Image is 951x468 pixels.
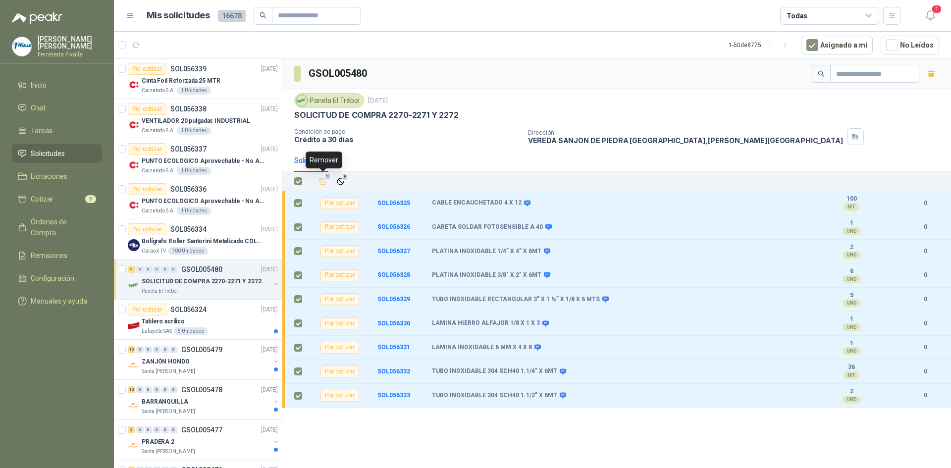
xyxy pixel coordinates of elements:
p: Dirección [528,129,843,136]
div: UND [843,323,861,331]
p: [DATE] [261,145,278,154]
div: 0 [170,346,177,353]
b: 0 [911,319,939,328]
span: Manuales y ayuda [31,296,87,307]
p: SOL056336 [170,186,207,193]
div: Por cotizar [128,103,166,115]
p: Crédito a 30 días [294,135,520,144]
b: 1 [817,315,886,323]
div: 0 [136,386,144,393]
p: Panela El Trébol [142,287,178,295]
b: SOL056328 [377,271,410,278]
img: Company Logo [128,239,140,251]
p: [DATE] [261,305,278,314]
img: Company Logo [128,79,140,91]
div: 0 [153,346,160,353]
p: PUNTO ECOLOGICO Aprovechable - No Aprovechable 20Litros Blanco - Negro [142,197,265,206]
p: [DATE] [261,385,278,395]
div: UND [843,347,861,355]
div: Por cotizar [320,221,359,233]
div: Por cotizar [320,197,359,209]
a: 16 0 0 0 0 0 GSOL005479[DATE] Company LogoZANJÓN HONDOSanta [PERSON_NAME] [128,344,280,375]
p: PUNTO ECOLOGICO Aprovechable - No Aprovechable 20Litros Blanco - Negro [142,156,265,166]
div: 0 [170,266,177,273]
span: Órdenes de Compra [31,216,93,238]
a: Cotizar9 [12,190,102,208]
div: UND [843,275,861,283]
div: Por cotizar [320,365,359,377]
p: SOLICITUD DE COMPRA 2270-2271 Y 2272 [142,277,262,286]
div: Por cotizar [320,390,359,402]
div: Por cotizar [320,269,359,281]
a: 12 0 0 0 0 0 GSOL005478[DATE] Company LogoBARRANQUILLASanta [PERSON_NAME] [128,384,280,416]
p: PRADERA 2 [142,437,174,447]
div: 0 [136,346,144,353]
div: 0 [161,386,169,393]
div: Por cotizar [128,304,166,315]
a: Solicitudes [12,144,102,163]
b: LAMINA HIERRO ALFAJOR 1/8 X 1 X 3 [432,319,540,327]
img: Company Logo [296,95,307,106]
a: Configuración [12,269,102,288]
b: 1 [817,219,886,227]
b: 1 [817,340,886,348]
span: Chat [31,103,46,113]
img: Company Logo [128,440,140,452]
img: Logo peakr [12,12,62,24]
span: 9 [85,195,96,203]
a: SOL056329 [377,296,410,303]
p: SOLICITUD DE COMPRA 2270-2271 Y 2272 [294,110,459,120]
div: Por cotizar [320,317,359,329]
div: 0 [136,426,144,433]
p: VENTILADOR 20 pulgadas INDUSTRIAL [142,116,250,126]
p: [DATE] [261,225,278,234]
p: SOL056337 [170,146,207,153]
div: 16 [128,346,135,353]
p: Bolígrafo Roller Santorini Metalizado COLOR MORADO 1logo [142,237,265,246]
div: MT [844,371,859,379]
div: 0 [153,266,160,273]
b: 0 [911,343,939,352]
button: 1 [921,7,939,25]
b: 36 [817,364,886,371]
b: SOL056327 [377,248,410,255]
div: 1 - 50 de 8775 [729,37,793,53]
p: [DATE] [261,64,278,74]
a: Por cotizarSOL056324[DATE] Company LogoTablero acrílicoLafayette SAS5 Unidades [114,300,282,340]
b: TUBO INOXIDABLE 304 SCH40 1.1/2" X 6MT [432,392,557,400]
a: Por cotizarSOL056336[DATE] Company LogoPUNTO ECOLOGICO Aprovechable - No Aprovechable 20Litros Bl... [114,179,282,219]
div: 9 [128,266,135,273]
b: 0 [911,247,939,256]
p: SOL056339 [170,65,207,72]
span: Licitaciones [31,171,67,182]
b: 2 [817,244,886,252]
p: [DATE] [261,104,278,114]
p: [PERSON_NAME] [PERSON_NAME] [38,36,102,50]
span: Solicitudes [31,148,65,159]
div: 0 [136,266,144,273]
b: 100 [817,195,886,203]
a: SOL056332 [377,368,410,375]
b: TUBO INOXIDABLE 304 SCH40 1.1/4" X 6MT [432,367,557,375]
span: Inicio [31,80,47,91]
div: UND [843,299,861,307]
span: search [260,12,266,19]
div: Por cotizar [320,342,359,354]
div: UND [843,251,861,259]
span: search [818,70,825,77]
b: PLATINA INOXIDABLE 3/8" X 2" X 6MT [432,271,541,279]
b: 6 [817,267,886,275]
p: [DATE] [368,96,388,105]
div: Por cotizar [128,63,166,75]
b: TUBO INOXIDABLE RECTANGULAR 3” X 1 ½” X 1/8 X 6 MTS [432,296,600,304]
a: Por cotizarSOL056339[DATE] Company LogoCinta Foil Reforzada 25 MTRCalzatodo S.A.1 Unidades [114,59,282,99]
b: 5 [817,292,886,300]
div: Todas [787,10,807,21]
img: Company Logo [128,199,140,211]
p: VEREDA SANJON DE PIEDRA [GEOGRAPHIC_DATA] , [PERSON_NAME][GEOGRAPHIC_DATA] [528,136,843,145]
div: Por cotizar [128,143,166,155]
a: 9 0 0 0 0 0 GSOL005480[DATE] Company LogoSOLICITUD DE COMPRA 2270-2271 Y 2272Panela El Trébol [128,263,280,295]
img: Company Logo [128,279,140,291]
b: SOL056326 [377,223,410,230]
